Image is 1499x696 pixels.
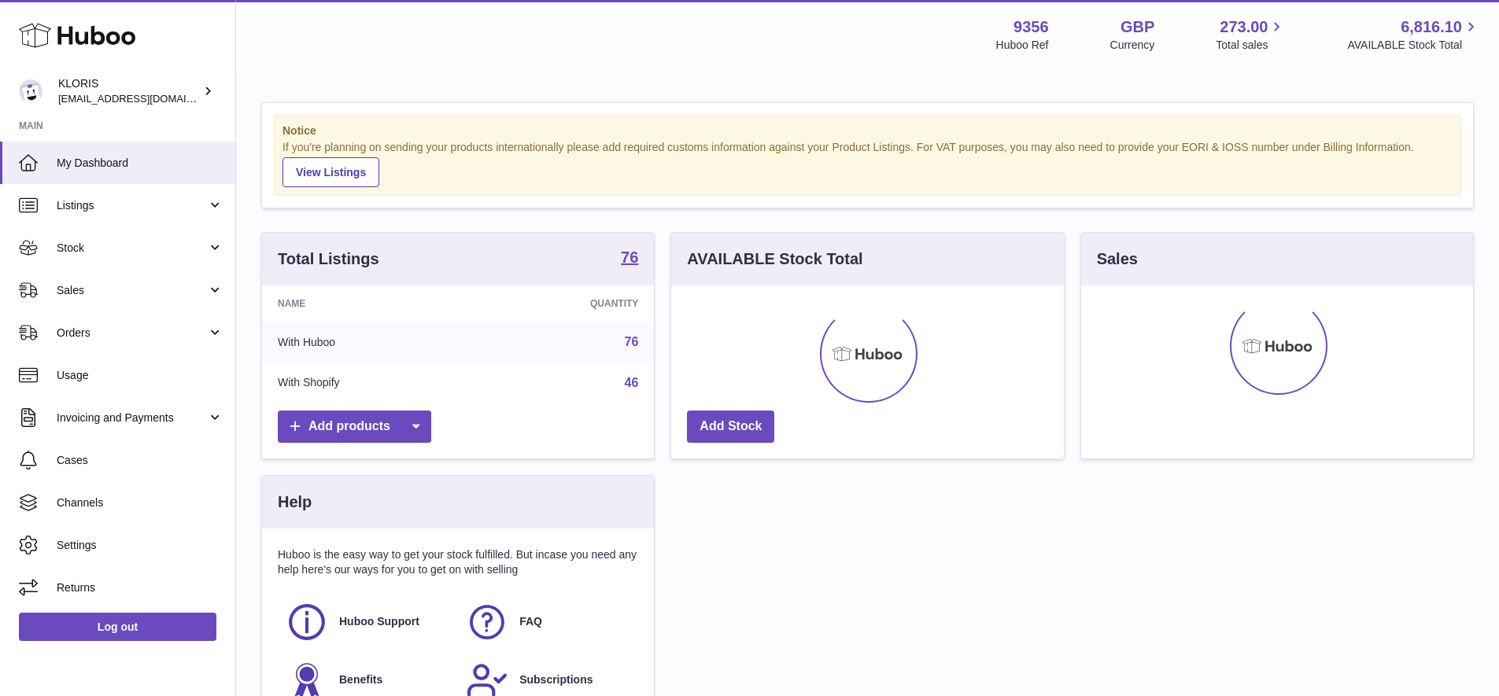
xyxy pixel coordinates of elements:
[57,368,223,383] span: Usage
[339,672,382,687] span: Benefits
[57,241,207,256] span: Stock
[621,249,638,265] strong: 76
[278,411,431,443] a: Add products
[278,547,638,577] p: Huboo is the easy way to get your stock fulfilled. But incase you need any help here's our ways f...
[1216,17,1286,53] a: 273.00 Total sales
[57,453,223,468] span: Cases
[278,492,312,513] h3: Help
[1097,249,1138,270] h3: Sales
[1347,17,1480,53] a: 6,816.10 AVAILABLE Stock Total
[1110,38,1155,53] div: Currency
[262,322,474,363] td: With Huboo
[19,613,216,641] a: Log out
[57,156,223,171] span: My Dashboard
[57,538,223,553] span: Settings
[262,285,474,322] th: Name
[1347,38,1480,53] span: AVAILABLE Stock Total
[687,249,862,270] h3: AVAILABLE Stock Total
[57,326,207,341] span: Orders
[519,672,593,687] span: Subscriptions
[262,363,474,403] td: With Shopify
[282,157,379,187] a: View Listings
[278,249,379,270] h3: Total Listings
[58,92,231,105] span: [EMAIL_ADDRESS][DOMAIN_NAME]
[996,38,1049,53] div: Huboo Ref
[1121,17,1154,38] strong: GBP
[58,76,200,106] div: KLORIS
[339,614,419,629] span: Huboo Support
[1216,38,1286,53] span: Total sales
[1401,17,1462,38] span: 6,816.10
[621,249,638,268] a: 76
[625,335,639,348] a: 76
[57,495,223,510] span: Channels
[466,601,630,643] a: FAQ
[282,123,1453,138] strong: Notice
[1220,17,1268,38] span: 273.00
[282,140,1453,187] div: If you're planning on sending your products internationally please add required customs informati...
[57,580,223,595] span: Returns
[57,283,207,298] span: Sales
[19,79,42,103] img: huboo@kloriscbd.com
[519,614,542,629] span: FAQ
[1013,17,1049,38] strong: 9356
[625,376,639,389] a: 46
[474,285,655,322] th: Quantity
[286,601,450,643] a: Huboo Support
[57,198,207,213] span: Listings
[57,411,207,425] span: Invoicing and Payments
[687,411,774,443] a: Add Stock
